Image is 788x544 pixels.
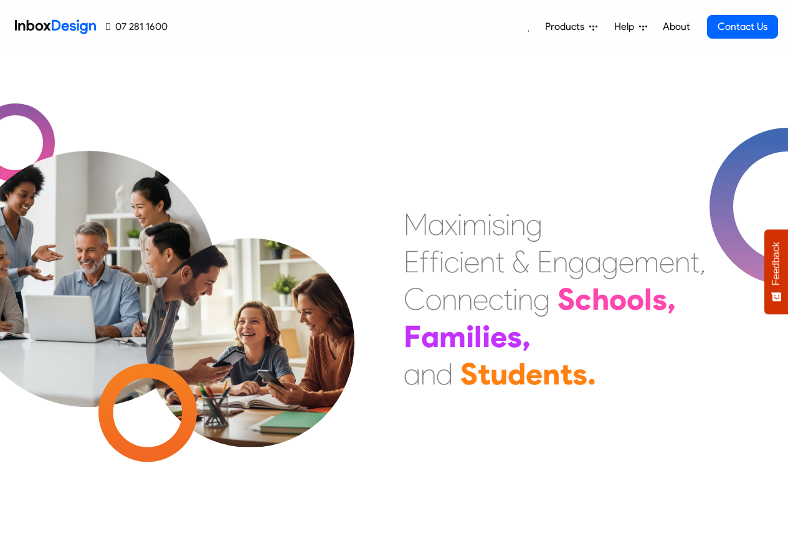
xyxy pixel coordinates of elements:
div: i [457,206,462,243]
a: Products [540,14,602,39]
div: , [700,243,706,280]
div: . [587,355,596,393]
div: E [404,243,419,280]
div: g [526,206,543,243]
div: c [444,243,459,280]
div: i [487,206,492,243]
div: i [439,243,444,280]
div: f [419,243,429,280]
span: Products [545,19,589,34]
div: M [404,206,428,243]
div: a [404,355,420,393]
div: & [512,243,529,280]
div: g [568,243,585,280]
div: n [543,355,560,393]
div: d [436,355,453,393]
div: e [490,318,507,355]
div: e [659,243,675,280]
div: n [553,243,568,280]
div: m [439,318,466,355]
div: c [575,280,592,318]
div: l [644,280,652,318]
div: n [457,280,473,318]
div: e [526,355,543,393]
div: i [459,243,464,280]
div: t [690,243,700,280]
div: Maximising Efficient & Engagement, Connecting Schools, Families, and Students. [404,206,706,393]
div: t [503,280,513,318]
div: i [505,206,510,243]
a: Contact Us [707,15,778,39]
span: Help [614,19,639,34]
a: 07 281 1600 [106,19,168,34]
div: d [508,355,526,393]
div: g [602,243,619,280]
div: t [495,243,505,280]
img: parents_with_child.png [120,186,381,447]
div: s [507,318,522,355]
div: n [518,280,533,318]
div: a [421,318,439,355]
div: l [474,318,482,355]
div: t [478,355,490,393]
div: S [460,355,478,393]
div: u [490,355,508,393]
div: t [560,355,572,393]
div: a [428,206,445,243]
div: S [558,280,575,318]
div: o [609,280,627,318]
div: m [634,243,659,280]
div: h [592,280,609,318]
div: i [513,280,518,318]
div: g [533,280,550,318]
div: s [652,280,667,318]
div: m [462,206,487,243]
span: Feedback [771,242,782,285]
div: e [464,243,480,280]
div: o [425,280,442,318]
div: n [510,206,526,243]
div: i [466,318,474,355]
div: s [572,355,587,393]
div: n [420,355,436,393]
div: , [522,318,531,355]
div: n [442,280,457,318]
a: Help [609,14,652,39]
div: c [488,280,503,318]
div: , [667,280,676,318]
button: Feedback - Show survey [764,229,788,314]
div: f [429,243,439,280]
a: About [659,14,693,39]
div: e [619,243,634,280]
div: n [480,243,495,280]
div: E [537,243,553,280]
div: a [585,243,602,280]
div: i [482,318,490,355]
div: e [473,280,488,318]
div: C [404,280,425,318]
div: F [404,318,421,355]
div: x [445,206,457,243]
div: n [675,243,690,280]
div: s [492,206,505,243]
div: o [627,280,644,318]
